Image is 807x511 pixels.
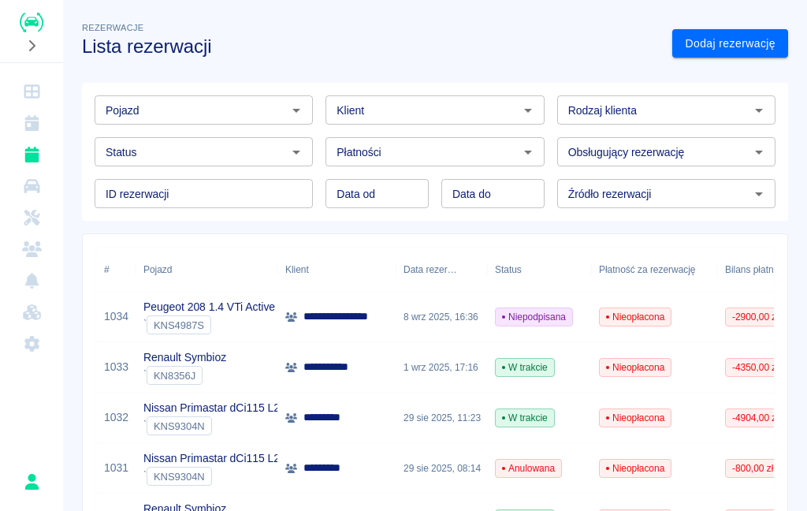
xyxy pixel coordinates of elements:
button: Rozwiń nawigację [20,35,43,56]
button: Otwórz [748,141,770,163]
span: KNS9304N [147,420,211,432]
div: Płatność za rezerwację [591,248,717,292]
span: Rezerwacje [82,23,143,32]
button: Otwórz [517,99,539,121]
span: Niepodpisana [496,310,572,324]
span: W trakcie [496,360,554,375]
a: Flota [6,170,57,202]
button: Otwórz [285,99,307,121]
a: Kalendarz [6,107,57,139]
button: Otwórz [517,141,539,163]
h3: Lista rezerwacji [82,35,660,58]
button: Otwórz [748,183,770,205]
span: KN8356J [147,370,202,382]
input: DD.MM.YYYY [441,179,545,208]
span: Nieopłacona [600,310,671,324]
a: Klienci [6,233,57,265]
span: -4350,00 zł [726,360,785,375]
div: ` [143,467,336,486]
span: Anulowana [496,461,561,476]
div: 29 sie 2025, 08:14 [396,443,487,494]
span: Nieopłacona [600,411,671,425]
a: Dodaj rezerwację [672,29,788,58]
span: Nieopłacona [600,461,671,476]
a: Powiadomienia [6,265,57,297]
span: -2900,00 zł [726,310,785,324]
a: Widget WWW [6,297,57,328]
span: KNS4987S [147,319,210,331]
input: DD.MM.YYYY [325,179,429,208]
a: Serwisy [6,202,57,233]
span: -800,00 zł [726,461,779,476]
div: 29 sie 2025, 11:23 [396,393,487,443]
a: Rezerwacje [6,139,57,170]
a: Dashboard [6,76,57,107]
div: Klient [285,248,309,292]
a: 1034 [104,308,128,325]
button: Karol Klag [15,465,48,498]
button: Otwórz [748,99,770,121]
button: Otwórz [285,141,307,163]
div: 1 wrz 2025, 17:16 [396,342,487,393]
div: Status [487,248,591,292]
div: ` [143,416,336,435]
div: 8 wrz 2025, 16:36 [396,292,487,342]
div: Data rezerwacji [396,248,487,292]
img: Renthelp [20,13,43,32]
span: KNS9304N [147,471,211,483]
p: Nissan Primastar dCi115 L2H1P2 Extra [143,400,336,416]
div: Data rezerwacji [403,248,457,292]
p: Peugeot 208 1.4 VTi Active [143,299,275,315]
div: Klient [277,248,396,292]
a: Ustawienia [6,328,57,360]
p: Nissan Primastar dCi115 L2H1P2 Extra [143,450,336,467]
div: Bilans płatności [725,248,790,292]
p: Renault Symbioz [143,349,226,366]
button: Sort [457,259,479,281]
div: ` [143,366,226,385]
a: 1033 [104,359,128,375]
div: Pojazd [136,248,277,292]
span: -4904,00 zł [726,411,785,425]
div: Status [495,248,522,292]
a: 1031 [104,460,128,476]
div: ` [143,315,275,334]
div: Płatność za rezerwację [599,248,696,292]
a: 1032 [104,409,128,426]
span: W trakcie [496,411,554,425]
span: Nieopłacona [600,360,671,375]
div: # [96,248,136,292]
div: Pojazd [143,248,172,292]
div: # [104,248,110,292]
